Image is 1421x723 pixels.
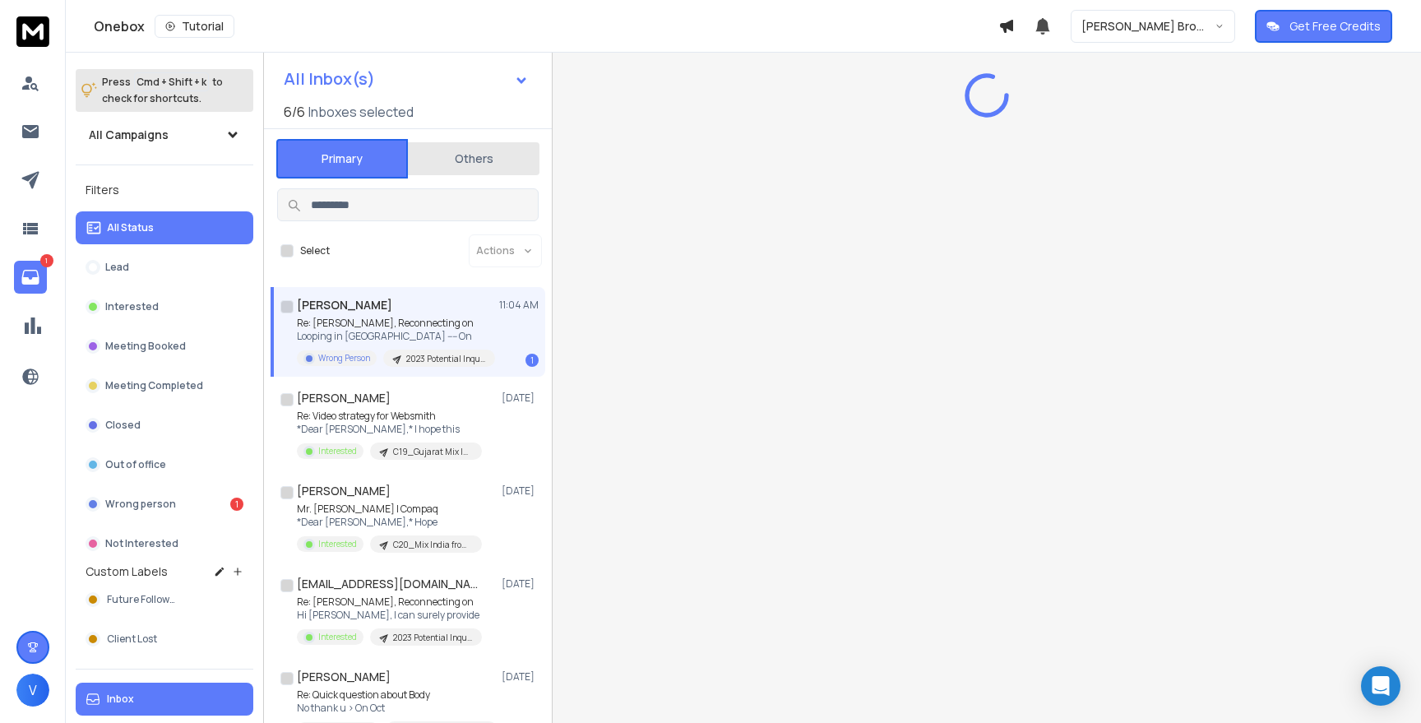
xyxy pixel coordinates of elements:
p: Looping in [GEOGRAPHIC_DATA] ---- On [297,330,494,343]
button: Inbox [76,683,253,716]
p: Re: Quick question about Body [297,688,494,702]
p: [DATE] [502,577,539,591]
p: [DATE] [502,484,539,498]
p: 2023 Potential Inquires [393,632,472,644]
button: All Inbox(s) [271,63,542,95]
h1: [PERSON_NAME] [297,390,391,406]
p: Inbox [107,693,134,706]
button: Others [408,141,539,177]
p: Re: [PERSON_NAME], Reconnecting on [297,596,482,609]
button: All Status [76,211,253,244]
button: All Campaigns [76,118,253,151]
button: Meeting Booked [76,330,253,363]
p: 2023 Potential Inquires [406,353,485,365]
div: Onebox [94,15,998,38]
button: Interested [76,290,253,323]
h3: Inboxes selected [308,102,414,122]
p: Interested [105,300,159,313]
p: Wrong Person [318,352,370,364]
p: Lead [105,261,129,274]
button: Future Followup [76,583,253,616]
p: Interested [318,445,357,457]
h1: [PERSON_NAME] [297,483,391,499]
p: Closed [105,419,141,432]
button: Get Free Credits [1255,10,1392,43]
p: C19_Gujarat Mix Industry [393,446,472,458]
p: Not Interested [105,537,178,550]
span: Future Followup [107,593,181,606]
p: Interested [318,538,357,550]
h3: Custom Labels [86,563,168,580]
p: [DATE] [502,670,539,684]
p: Hi [PERSON_NAME], I can surely provide [297,609,482,622]
span: Cmd + Shift + k [134,72,209,91]
h1: All Campaigns [89,127,169,143]
p: Re: [PERSON_NAME], Reconnecting on [297,317,494,330]
h1: [PERSON_NAME] [297,669,391,685]
button: Lead [76,251,253,284]
p: No thank u > On Oct [297,702,494,715]
p: [PERSON_NAME] Bros. Motion Pictures [1081,18,1215,35]
p: Interested [318,631,357,643]
p: [DATE] [502,392,539,405]
span: 6 / 6 [284,102,305,122]
h1: [EMAIL_ADDRESS][DOMAIN_NAME] [297,576,478,592]
p: 1 [40,254,53,267]
p: Meeting Completed [105,379,203,392]
button: Out of office [76,448,253,481]
button: Wrong person1 [76,488,253,521]
button: Client Lost [76,623,253,656]
div: 1 [525,354,539,367]
button: Not Interested [76,527,253,560]
div: Open Intercom Messenger [1361,666,1400,706]
button: Meeting Completed [76,369,253,402]
span: Client Lost [107,633,157,646]
p: Mr. [PERSON_NAME] | Compaq [297,503,482,516]
button: Closed [76,409,253,442]
p: Out of office [105,458,166,471]
div: 1 [230,498,243,511]
p: All Status [107,221,154,234]
p: Meeting Booked [105,340,186,353]
h1: All Inbox(s) [284,71,375,87]
p: *Dear [PERSON_NAME],* Hope [297,516,482,529]
p: Get Free Credits [1289,18,1381,35]
p: Wrong person [105,498,176,511]
button: Tutorial [155,15,234,38]
p: 11:04 AM [499,299,539,312]
button: Primary [276,139,408,178]
label: Select [300,244,330,257]
p: C20_Mix India from Papa [393,539,472,551]
a: 1 [14,261,47,294]
button: V [16,674,49,707]
h3: Filters [76,178,253,202]
p: *Dear [PERSON_NAME],* I hope this [297,423,482,436]
p: Re: Video strategy for Websmith [297,410,482,423]
p: Press to check for shortcuts. [102,74,223,107]
h1: [PERSON_NAME] [297,297,392,313]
